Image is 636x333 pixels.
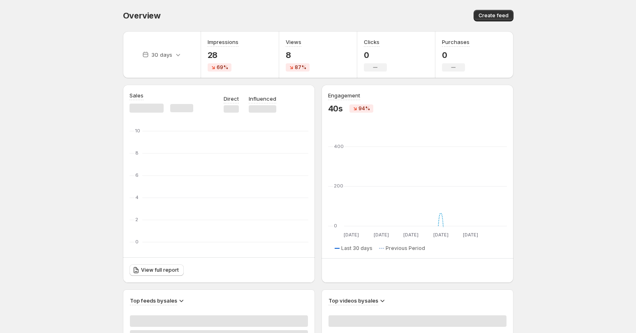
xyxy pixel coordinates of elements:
[358,105,370,112] span: 94%
[208,50,238,60] p: 28
[442,38,469,46] h3: Purchases
[295,64,306,71] span: 87%
[328,91,360,99] h3: Engagement
[334,183,343,189] text: 200
[341,245,372,252] span: Last 30 days
[364,38,379,46] h3: Clicks
[224,95,239,103] p: Direct
[217,64,228,71] span: 69%
[286,38,301,46] h3: Views
[130,296,177,305] h3: Top feeds by sales
[403,232,419,238] text: [DATE]
[474,10,513,21] button: Create feed
[334,143,344,149] text: 400
[463,232,478,238] text: [DATE]
[130,91,143,99] h3: Sales
[135,128,140,134] text: 10
[135,150,139,156] text: 8
[364,50,387,60] p: 0
[208,38,238,46] h3: Impressions
[130,264,184,276] a: View full report
[344,232,359,238] text: [DATE]
[433,232,448,238] text: [DATE]
[135,194,139,200] text: 4
[123,11,161,21] span: Overview
[135,217,138,222] text: 2
[328,296,378,305] h3: Top videos by sales
[373,232,389,238] text: [DATE]
[479,12,509,19] span: Create feed
[249,95,276,103] p: Influenced
[442,50,469,60] p: 0
[141,267,179,273] span: View full report
[386,245,425,252] span: Previous Period
[135,239,139,245] text: 0
[286,50,310,60] p: 8
[328,104,343,113] p: 40s
[151,51,172,59] p: 30 days
[135,172,139,178] text: 6
[334,223,337,229] text: 0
